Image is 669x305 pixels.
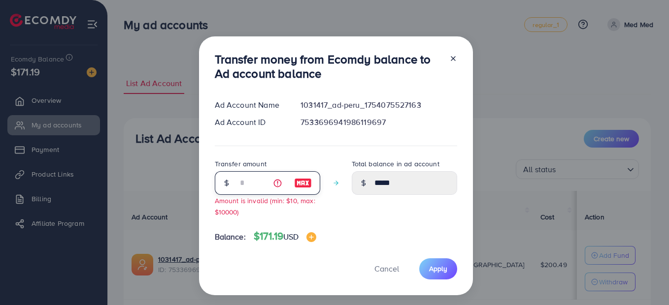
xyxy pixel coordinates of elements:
small: Amount is invalid (min: $10, max: $10000) [215,196,315,216]
span: Cancel [374,263,399,274]
label: Total balance in ad account [352,159,439,169]
iframe: Chat [627,261,662,298]
img: image [294,177,312,189]
span: Apply [429,264,447,274]
div: Ad Account ID [207,117,293,128]
button: Cancel [362,258,411,279]
label: Transfer amount [215,159,267,169]
span: USD [283,231,299,242]
div: Ad Account Name [207,99,293,111]
h4: $171.19 [254,230,317,243]
span: Balance: [215,231,246,243]
div: 1031417_ad-peru_1754075527163 [293,99,465,111]
h3: Transfer money from Ecomdy balance to Ad account balance [215,52,441,81]
img: image [306,232,316,242]
button: Apply [419,258,457,279]
div: 7533696941986119697 [293,117,465,128]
